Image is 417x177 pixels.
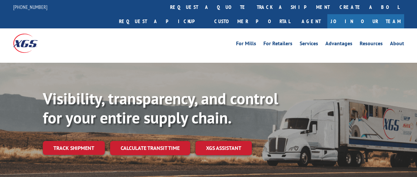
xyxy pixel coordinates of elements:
a: XGS ASSISTANT [195,141,252,155]
a: Join Our Team [327,14,404,28]
a: Request a pickup [114,14,209,28]
a: [PHONE_NUMBER] [13,4,47,10]
a: For Retailers [263,41,292,48]
a: For Mills [236,41,256,48]
a: Track shipment [43,141,105,155]
b: Visibility, transparency, and control for your entire supply chain. [43,88,278,128]
a: About [390,41,404,48]
a: Resources [360,41,383,48]
a: Services [300,41,318,48]
a: Agent [295,14,327,28]
a: Customer Portal [209,14,295,28]
a: Advantages [325,41,352,48]
a: Calculate transit time [110,141,190,155]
